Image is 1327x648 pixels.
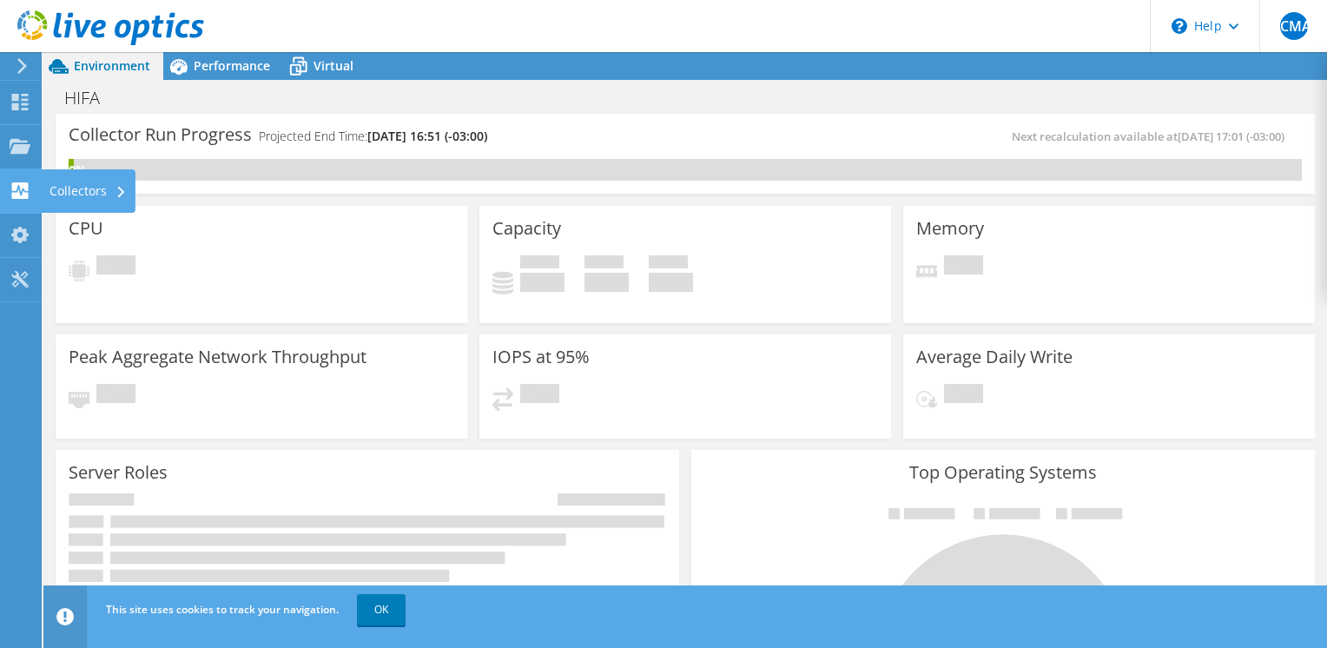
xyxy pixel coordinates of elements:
span: Free [584,255,624,273]
span: Pending [944,255,983,279]
h1: HIFA [56,89,127,108]
span: This site uses cookies to track your navigation. [106,602,339,617]
h4: 0 GiB [649,273,693,292]
span: Pending [96,255,135,279]
span: Next recalculation available at [1012,129,1293,144]
span: Pending [96,384,135,407]
span: Performance [194,57,270,74]
h3: IOPS at 95% [492,347,590,367]
h3: Memory [916,219,984,238]
h3: Peak Aggregate Network Throughput [69,347,366,367]
h4: 0 GiB [584,273,629,292]
span: Virtual [314,57,353,74]
span: [DATE] 17:01 (-03:00) [1178,129,1284,144]
h3: Capacity [492,219,561,238]
span: Total [649,255,688,273]
h3: Server Roles [69,463,168,482]
h4: Projected End Time: [259,127,487,146]
span: Used [520,255,559,273]
svg: \n [1172,18,1187,34]
h4: 0 GiB [520,273,564,292]
span: Environment [74,57,150,74]
span: JCMA [1280,12,1308,40]
span: Pending [944,384,983,407]
a: OK [357,594,406,625]
div: Collectors [41,169,135,213]
h3: CPU [69,219,103,238]
span: [DATE] 16:51 (-03:00) [367,128,487,144]
div: 0% [69,161,74,180]
span: Pending [520,384,559,407]
h3: Top Operating Systems [704,463,1302,482]
h3: Average Daily Write [916,347,1073,367]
